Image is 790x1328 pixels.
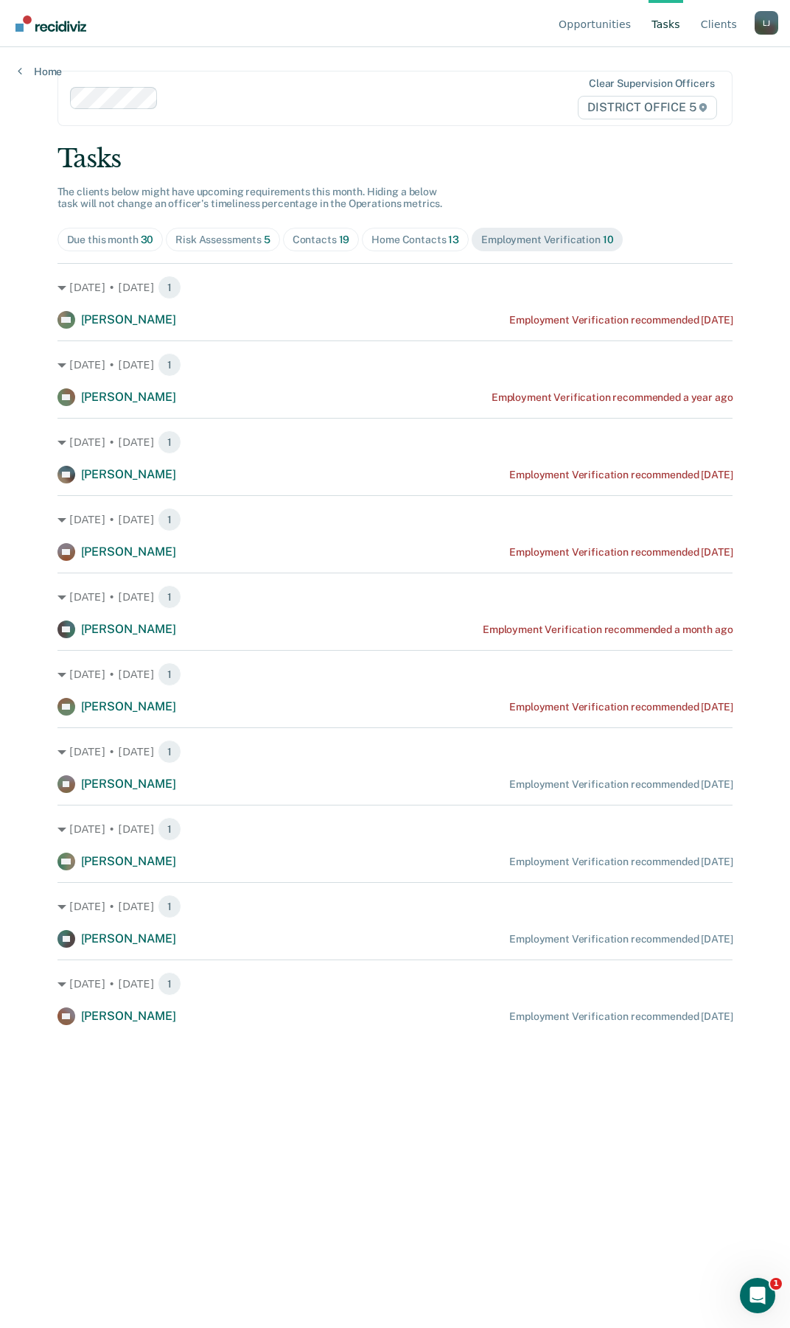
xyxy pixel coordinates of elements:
[57,430,733,454] div: [DATE] • [DATE] 1
[81,467,176,481] span: [PERSON_NAME]
[57,895,733,918] div: [DATE] • [DATE] 1
[755,11,778,35] div: L J
[158,353,181,377] span: 1
[57,585,733,609] div: [DATE] • [DATE] 1
[509,1010,733,1023] div: Employment Verification recommended [DATE]
[481,234,613,246] div: Employment Verification
[57,144,733,174] div: Tasks
[57,663,733,686] div: [DATE] • [DATE] 1
[81,1009,176,1023] span: [PERSON_NAME]
[264,234,270,245] span: 5
[57,276,733,299] div: [DATE] • [DATE] 1
[81,699,176,713] span: [PERSON_NAME]
[740,1278,775,1313] iframe: Intercom live chat
[509,778,733,791] div: Employment Verification recommended [DATE]
[81,390,176,404] span: [PERSON_NAME]
[293,234,350,246] div: Contacts
[158,508,181,531] span: 1
[509,546,733,559] div: Employment Verification recommended [DATE]
[57,817,733,841] div: [DATE] • [DATE] 1
[509,701,733,713] div: Employment Verification recommended [DATE]
[15,15,86,32] img: Recidiviz
[589,77,714,90] div: Clear supervision officers
[175,234,270,246] div: Risk Assessments
[81,545,176,559] span: [PERSON_NAME]
[81,622,176,636] span: [PERSON_NAME]
[57,740,733,763] div: [DATE] • [DATE] 1
[509,314,733,326] div: Employment Verification recommended [DATE]
[158,972,181,996] span: 1
[18,65,62,78] a: Home
[158,585,181,609] span: 1
[483,623,733,636] div: Employment Verification recommended a month ago
[578,96,717,119] span: DISTRICT OFFICE 5
[770,1278,782,1290] span: 1
[371,234,459,246] div: Home Contacts
[141,234,154,245] span: 30
[158,817,181,841] span: 1
[57,353,733,377] div: [DATE] • [DATE] 1
[67,234,154,246] div: Due this month
[57,186,443,210] span: The clients below might have upcoming requirements this month. Hiding a below task will not chang...
[158,276,181,299] span: 1
[448,234,459,245] span: 13
[81,312,176,326] span: [PERSON_NAME]
[81,932,176,946] span: [PERSON_NAME]
[81,777,176,791] span: [PERSON_NAME]
[509,933,733,946] div: Employment Verification recommended [DATE]
[755,11,778,35] button: Profile dropdown button
[509,856,733,868] div: Employment Verification recommended [DATE]
[57,508,733,531] div: [DATE] • [DATE] 1
[158,895,181,918] span: 1
[509,469,733,481] div: Employment Verification recommended [DATE]
[492,391,733,404] div: Employment Verification recommended a year ago
[81,854,176,868] span: [PERSON_NAME]
[603,234,614,245] span: 10
[57,972,733,996] div: [DATE] • [DATE] 1
[339,234,350,245] span: 19
[158,740,181,763] span: 1
[158,430,181,454] span: 1
[158,663,181,686] span: 1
